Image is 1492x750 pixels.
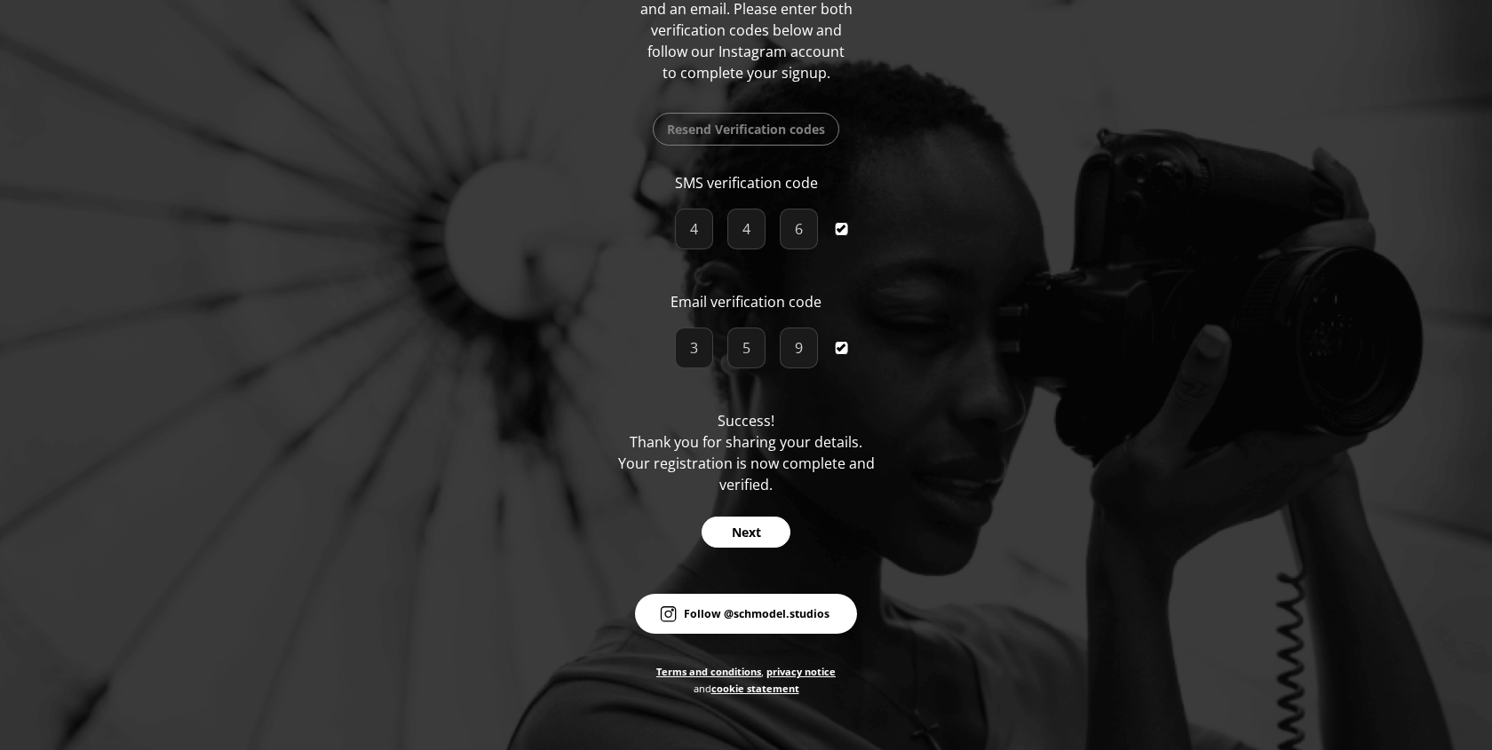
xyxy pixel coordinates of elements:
a: cookie statement [711,682,799,695]
p: SMS verification code [604,172,888,193]
tspan: Follow @schmodel.studios [684,606,829,621]
a: privacy notice [766,665,836,678]
button: Resend Verification codes [653,113,839,146]
p: Email verification code [604,291,888,312]
a: Terms and conditions [656,665,761,678]
p: Success! Thank you for sharing your details. Your registration is now complete and verified. [604,410,888,495]
a: Follow @schmodel.studios [635,594,857,634]
p: , and [604,663,888,750]
button: Next [702,517,790,548]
